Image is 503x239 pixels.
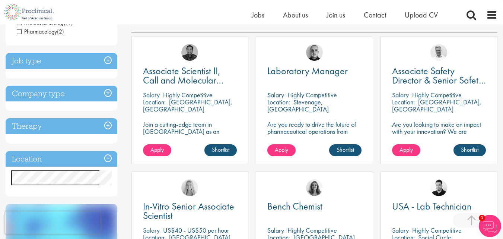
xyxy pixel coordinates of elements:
[143,98,166,106] span: Location:
[143,202,237,220] a: In-Vitro Senior Associate Scientist
[283,10,308,20] a: About us
[150,146,164,154] span: Apply
[143,226,160,235] span: Salary
[181,44,198,61] img: Mike Raletz
[163,91,213,99] p: Highly Competitive
[17,28,57,35] span: Pharmacology
[181,179,198,196] img: Shannon Briggs
[392,144,420,156] a: Apply
[306,179,323,196] img: Jackie Cerchio
[412,226,462,235] p: Highly Competitive
[364,10,386,20] a: Contact
[143,200,234,222] span: In-Vitro Senior Associate Scientist
[275,146,288,154] span: Apply
[392,66,486,85] a: Associate Safety Director & Senior Safety Scientist
[6,86,117,102] h3: Company type
[267,226,284,235] span: Salary
[163,226,229,235] p: US$40 - US$50 per hour
[267,144,296,156] a: Apply
[143,66,237,85] a: Associate Scientist II, Call and Molecular Biology
[329,144,362,156] a: Shortlist
[143,91,160,99] span: Salary
[57,28,64,35] span: (2)
[143,98,232,113] p: [GEOGRAPHIC_DATA], [GEOGRAPHIC_DATA]
[252,10,264,20] a: Jobs
[267,91,284,99] span: Salary
[287,226,337,235] p: Highly Competitive
[6,151,117,167] h3: Location
[399,146,413,154] span: Apply
[392,98,481,113] p: [GEOGRAPHIC_DATA], [GEOGRAPHIC_DATA]
[392,91,409,99] span: Salary
[392,200,471,213] span: USA - Lab Technician
[267,98,329,113] p: Stevenage, [GEOGRAPHIC_DATA]
[412,91,462,99] p: Highly Competitive
[267,121,361,156] p: Are you ready to drive the future of pharmaceutical operations from behind the scenes? Looking to...
[204,144,237,156] a: Shortlist
[430,179,447,196] img: Anderson Maldonado
[17,28,64,35] span: Pharmacology
[392,65,486,96] span: Associate Safety Director & Senior Safety Scientist
[479,215,485,221] span: 1
[479,215,501,237] img: Chatbot
[267,65,348,77] span: Laboratory Manager
[392,202,486,211] a: USA - Lab Technician
[267,98,290,106] span: Location:
[327,10,345,20] a: Join us
[267,66,361,76] a: Laboratory Manager
[267,202,361,211] a: Bench Chemist
[306,44,323,61] img: Harry Budge
[430,44,447,61] img: Joshua Bye
[6,53,117,69] h3: Job type
[392,121,486,156] p: Are you looking to make an impact with your innovation? We are working with a well-established ph...
[143,65,223,96] span: Associate Scientist II, Call and Molecular Biology
[405,10,438,20] a: Upload CV
[392,98,415,106] span: Location:
[6,118,117,134] h3: Therapy
[143,144,171,156] a: Apply
[287,91,337,99] p: Highly Competitive
[5,211,101,234] iframe: reCAPTCHA
[143,121,237,163] p: Join a cutting-edge team in [GEOGRAPHIC_DATA] as an Associate Scientist II and help shape the fut...
[392,226,409,235] span: Salary
[267,200,322,213] span: Bench Chemist
[453,144,486,156] a: Shortlist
